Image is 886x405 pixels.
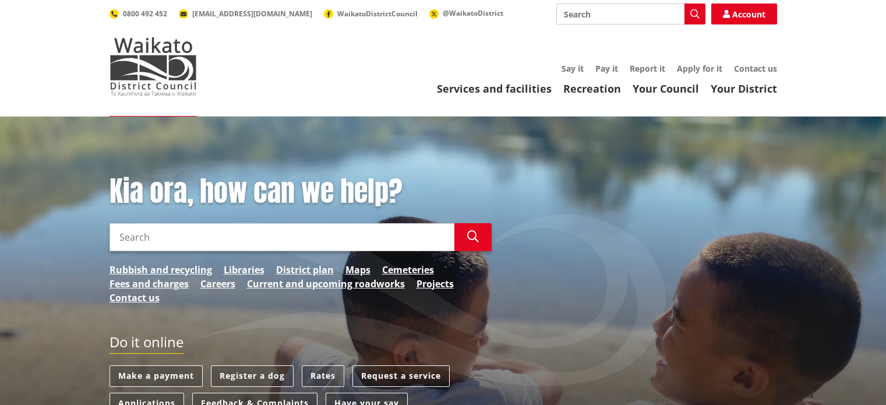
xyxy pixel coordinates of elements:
a: Contact us [734,63,777,74]
h2: Do it online [110,334,183,354]
span: WaikatoDistrictCouncil [337,9,418,19]
a: Say it [562,63,584,74]
a: Services and facilities [437,82,552,96]
a: [EMAIL_ADDRESS][DOMAIN_NAME] [179,9,312,19]
a: Register a dog [211,365,294,387]
a: Libraries [224,263,264,277]
a: Rubbish and recycling [110,263,212,277]
input: Search input [110,223,454,251]
a: Projects [416,277,454,291]
a: District plan [276,263,334,277]
a: WaikatoDistrictCouncil [324,9,418,19]
a: Rates [302,365,344,387]
a: Contact us [110,291,160,305]
a: Recreation [563,82,621,96]
a: Account [711,3,777,24]
span: @WaikatoDistrict [443,8,503,18]
a: Report it [630,63,665,74]
a: Apply for it [677,63,722,74]
input: Search input [556,3,705,24]
a: Make a payment [110,365,203,387]
a: Cemeteries [382,263,434,277]
a: Maps [345,263,370,277]
span: 0800 492 452 [123,9,167,19]
a: Your Council [633,82,699,96]
a: Fees and charges [110,277,189,291]
span: [EMAIL_ADDRESS][DOMAIN_NAME] [192,9,312,19]
a: Your District [711,82,777,96]
a: Careers [200,277,235,291]
a: Current and upcoming roadworks [247,277,405,291]
a: Request a service [352,365,450,387]
h1: Kia ora, how can we help? [110,175,492,209]
img: Waikato District Council - Te Kaunihera aa Takiwaa o Waikato [110,37,197,96]
a: 0800 492 452 [110,9,167,19]
a: @WaikatoDistrict [429,8,503,18]
a: Pay it [595,63,618,74]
